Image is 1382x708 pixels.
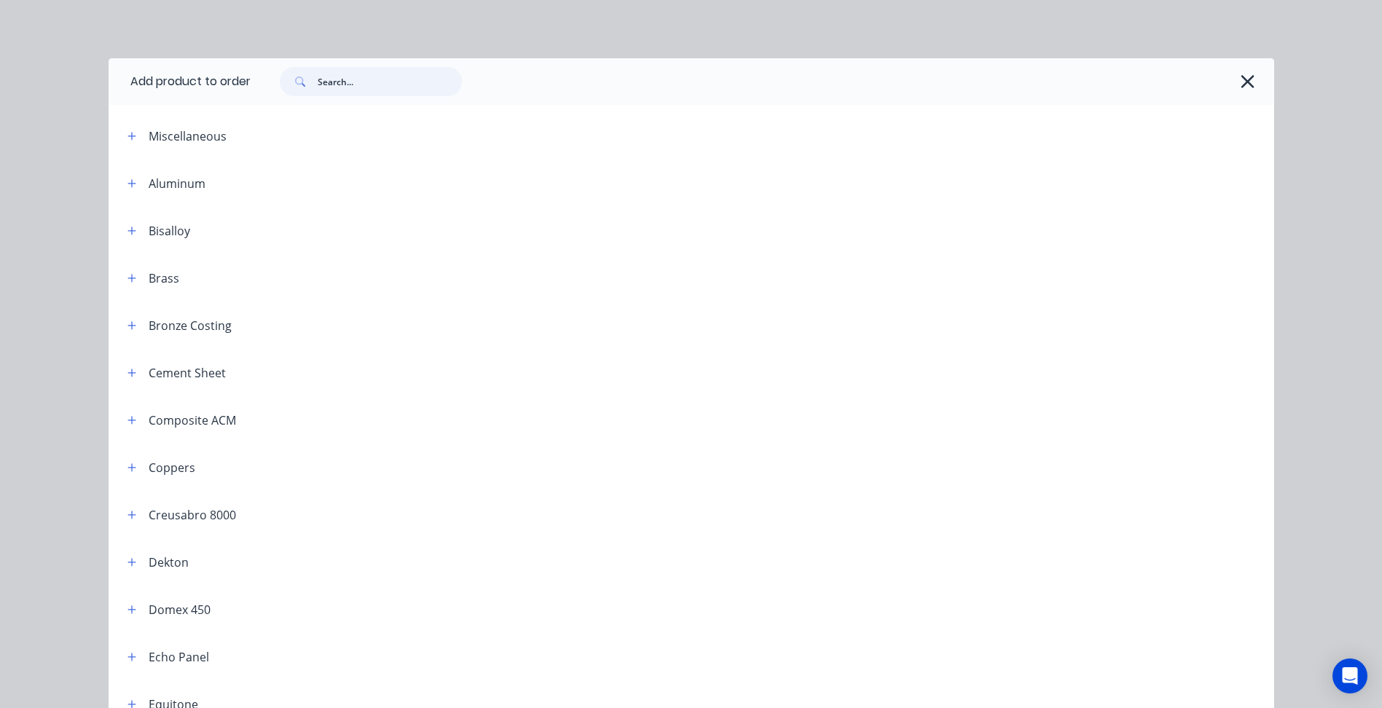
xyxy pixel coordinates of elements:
[149,222,190,240] div: Bisalloy
[149,270,179,287] div: Brass
[149,127,227,145] div: Miscellaneous
[1332,658,1367,693] div: Open Intercom Messenger
[149,459,195,476] div: Coppers
[149,364,226,382] div: Cement Sheet
[109,58,251,105] div: Add product to order
[149,601,211,618] div: Domex 450
[149,648,209,666] div: Echo Panel
[149,412,236,429] div: Composite ACM
[149,506,236,524] div: Creusabro 8000
[149,175,205,192] div: Aluminum
[318,67,462,96] input: Search...
[149,554,189,571] div: Dekton
[149,317,232,334] div: Bronze Costing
